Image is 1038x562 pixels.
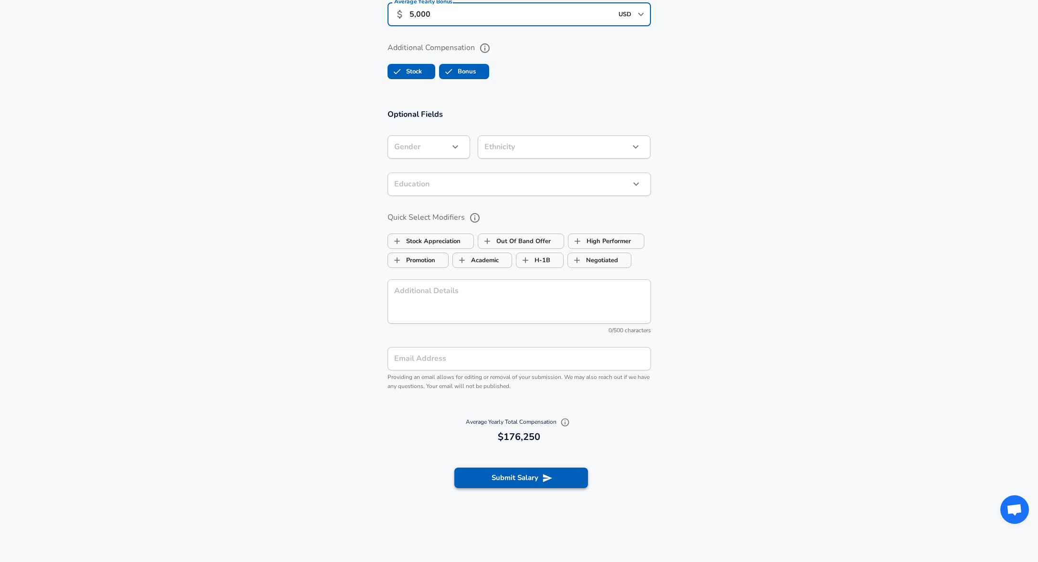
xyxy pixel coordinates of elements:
[568,234,644,249] button: High PerformerHigh Performer
[409,3,613,26] input: 15,000
[558,415,572,429] button: Explain Total Compensation
[466,418,572,426] span: Average Yearly Total Compensation
[516,253,564,268] button: H-1BH-1B
[634,8,648,21] button: Open
[388,232,461,250] label: Stock Appreciation
[388,109,651,120] h3: Optional Fields
[567,253,631,268] button: NegotiatedNegotiated
[391,429,647,445] h6: $176,250
[440,62,458,81] span: Bonus
[452,253,512,268] button: AcademicAcademic
[568,251,618,269] label: Negotiated
[568,232,587,250] span: High Performer
[388,326,651,336] div: 0/500 characters
[1000,495,1029,524] div: Open chat
[516,251,535,269] span: H-1B
[439,64,489,79] button: BonusBonus
[388,251,406,269] span: Promotion
[388,232,406,250] span: Stock Appreciation
[388,373,650,390] span: Providing an email allows for editing or removal of your submission. We may also reach out if we ...
[478,232,496,250] span: Out Of Band Offer
[453,251,471,269] span: Academic
[454,468,588,488] button: Submit Salary
[516,251,550,269] label: H-1B
[478,232,551,250] label: Out Of Band Offer
[388,251,435,269] label: Promotion
[388,64,435,79] button: StockStock
[477,40,493,56] button: help
[388,210,651,226] label: Quick Select Modifiers
[388,62,406,81] span: Stock
[440,62,476,81] label: Bonus
[388,253,449,268] button: PromotionPromotion
[388,40,651,56] label: Additional Compensation
[568,251,586,269] span: Negotiated
[388,234,474,249] button: Stock AppreciationStock Appreciation
[467,210,483,226] button: help
[478,234,564,249] button: Out Of Band OfferOut Of Band Offer
[616,7,635,22] input: USD
[568,232,631,250] label: High Performer
[388,62,422,81] label: Stock
[388,347,651,370] input: team@levels.fyi
[453,251,499,269] label: Academic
